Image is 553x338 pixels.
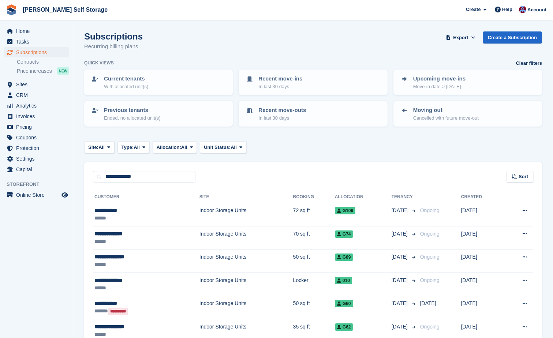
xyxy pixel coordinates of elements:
[461,203,503,226] td: [DATE]
[4,37,69,47] a: menu
[84,31,143,41] h1: Subscriptions
[4,101,69,111] a: menu
[335,230,353,238] span: G74
[239,70,386,94] a: Recent move-ins In last 30 days
[293,249,335,273] td: 50 sq ft
[104,114,161,122] p: Ended, no allocated unit(s)
[200,141,246,153] button: Unit Status: All
[461,273,503,296] td: [DATE]
[392,277,409,284] span: [DATE]
[4,190,69,200] a: menu
[17,68,52,75] span: Price increases
[16,47,60,57] span: Subscriptions
[335,277,352,284] span: 010
[60,191,69,199] a: Preview store
[519,173,528,180] span: Sort
[335,253,353,261] span: G89
[7,181,73,188] span: Storefront
[84,141,115,153] button: Site: All
[293,191,335,203] th: Booking
[157,144,181,151] span: Allocation:
[85,70,232,94] a: Current tenants With allocated unit(s)
[16,143,60,153] span: Protection
[199,191,293,203] th: Site
[502,6,512,13] span: Help
[4,164,69,174] a: menu
[85,102,232,126] a: Previous tenants Ended, no allocated unit(s)
[413,83,466,90] p: Move-in date > [DATE]
[413,106,479,114] p: Moving out
[466,6,481,13] span: Create
[461,226,503,249] td: [DATE]
[16,101,60,111] span: Analytics
[16,37,60,47] span: Tasks
[420,207,440,213] span: Ongoing
[4,90,69,100] a: menu
[16,111,60,121] span: Invoices
[258,106,306,114] p: Recent move-outs
[392,191,417,203] th: Tenancy
[392,323,409,331] span: [DATE]
[461,249,503,273] td: [DATE]
[461,296,503,319] td: [DATE]
[483,31,542,44] a: Create a Subscription
[420,231,440,237] span: Ongoing
[293,203,335,226] td: 72 sq ft
[258,75,302,83] p: Recent move-ins
[16,164,60,174] span: Capital
[98,144,105,151] span: All
[199,226,293,249] td: Indoor Storage Units
[519,6,526,13] img: Tracy Bailey
[122,144,134,151] span: Type:
[394,70,541,94] a: Upcoming move-ins Move-in date > [DATE]
[392,207,409,214] span: [DATE]
[199,249,293,273] td: Indoor Storage Units
[20,4,111,16] a: [PERSON_NAME] Self Storage
[199,273,293,296] td: Indoor Storage Units
[4,111,69,121] a: menu
[199,296,293,319] td: Indoor Storage Units
[293,273,335,296] td: Locker
[199,203,293,226] td: Indoor Storage Units
[335,207,355,214] span: G106
[4,154,69,164] a: menu
[16,122,60,132] span: Pricing
[335,300,353,307] span: G60
[117,141,150,153] button: Type: All
[84,60,114,66] h6: Quick views
[104,75,148,83] p: Current tenants
[4,79,69,90] a: menu
[57,67,69,75] div: NEW
[420,300,436,306] span: [DATE]
[453,34,468,41] span: Export
[4,47,69,57] a: menu
[16,26,60,36] span: Home
[420,277,440,283] span: Ongoing
[153,141,197,153] button: Allocation: All
[258,83,302,90] p: In last 30 days
[392,253,409,261] span: [DATE]
[84,42,143,51] p: Recurring billing plans
[392,230,409,238] span: [DATE]
[239,102,386,126] a: Recent move-outs In last 30 days
[4,26,69,36] a: menu
[104,83,148,90] p: With allocated unit(s)
[16,132,60,143] span: Coupons
[413,114,479,122] p: Cancelled with future move-out
[392,300,409,307] span: [DATE]
[258,114,306,122] p: In last 30 days
[413,75,466,83] p: Upcoming move-ins
[6,4,17,15] img: stora-icon-8386f47178a22dfd0bd8f6a31ec36ba5ce8667c1dd55bd0f319d3a0aa187defe.svg
[394,102,541,126] a: Moving out Cancelled with future move-out
[4,143,69,153] a: menu
[420,254,440,260] span: Ongoing
[516,60,542,67] a: Clear filters
[420,324,440,330] span: Ongoing
[134,144,140,151] span: All
[17,67,69,75] a: Price increases NEW
[16,79,60,90] span: Sites
[181,144,187,151] span: All
[293,226,335,249] td: 70 sq ft
[16,190,60,200] span: Online Store
[204,144,231,151] span: Unit Status:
